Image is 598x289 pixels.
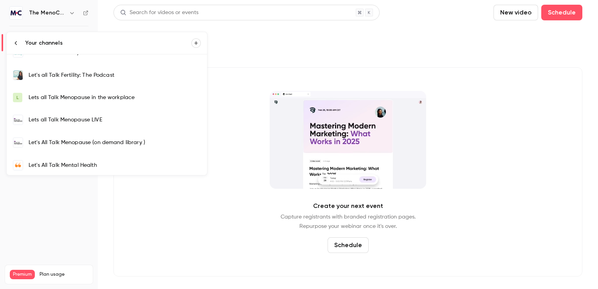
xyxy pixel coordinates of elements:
[29,161,201,169] div: Let's All Talk Mental Health
[29,71,201,79] div: Let's all Talk Fertility: The Podcast
[13,161,23,170] img: Let's All Talk Mental Health
[25,39,191,47] div: Your channels
[13,70,23,80] img: Let's all Talk Fertility: The Podcast
[13,138,23,147] img: Let's All Talk Menopause (on demand library )
[29,139,201,146] div: Let's All Talk Menopause (on demand library )
[13,115,23,125] img: Lets all Talk Menopause LIVE
[29,116,201,124] div: Lets all Talk Menopause LIVE
[29,94,201,101] div: Lets all Talk Menopause in the workplace
[16,94,19,101] span: L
